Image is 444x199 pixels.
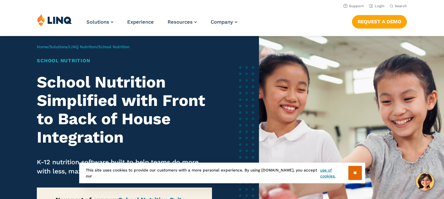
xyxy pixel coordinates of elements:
[395,4,407,8] span: Search
[211,19,237,25] a: Company
[320,167,348,179] a: use of cookies.
[168,19,197,25] a: Resources
[79,163,365,183] div: This site uses cookies to provide our customers with a more personal experience. By using [DOMAIN...
[211,19,233,25] span: Company
[37,45,48,49] a: Home
[86,14,237,35] nav: Primary Navigation
[86,19,109,25] span: Solutions
[369,4,385,8] a: Login
[343,4,364,8] a: Support
[69,45,97,49] a: LINQ Nutrition
[50,45,67,49] a: Solutions
[37,158,212,176] p: K-12 nutrition software built to help teams do more with less, maximize efficiency, and ensure co...
[416,172,434,191] button: Hello, have a question? Let’s chat.
[127,19,154,25] a: Experience
[37,73,212,147] h2: School Nutrition Simplified with Front to Back of House Integration
[37,14,72,26] img: LINQ | K‑12 Software
[168,19,193,25] span: Resources
[37,45,129,49] span: / / /
[98,45,129,49] span: School Nutrition
[37,57,212,65] h1: School Nutrition
[390,4,407,9] button: Open Search Bar
[86,19,113,25] a: Solutions
[352,15,407,28] a: Request a Demo
[352,14,407,28] nav: Button Navigation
